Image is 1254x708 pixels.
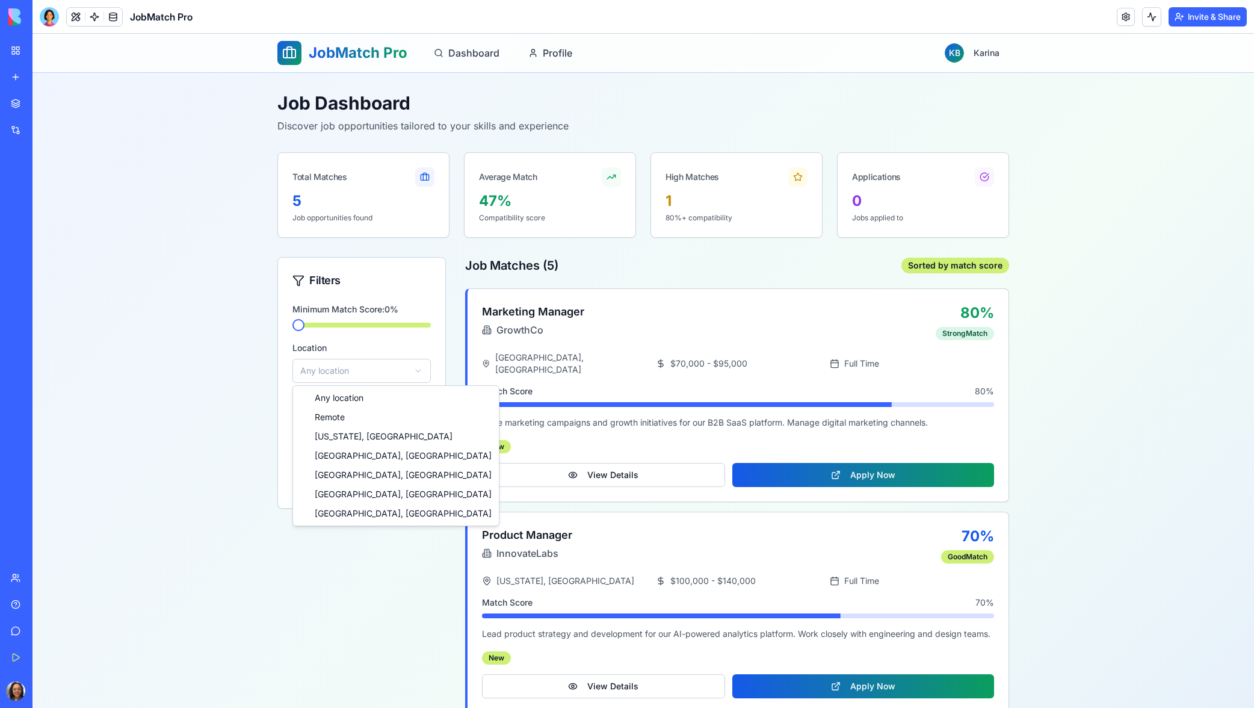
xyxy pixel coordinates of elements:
span: [GEOGRAPHIC_DATA], [GEOGRAPHIC_DATA] [282,435,459,447]
button: Invite & Share [1169,7,1247,26]
img: logo [8,8,83,25]
img: ACg8ocIucvGMCxN4UxpeLTZqPxQe2y6vex5-glSOnkmxtKGxMnLek25F=s96-c [6,682,25,701]
span: Remote [282,377,312,390]
span: JobMatch Pro [130,10,193,24]
span: [GEOGRAPHIC_DATA], [GEOGRAPHIC_DATA] [282,416,459,428]
span: Any location [282,358,331,370]
span: [GEOGRAPHIC_DATA], [GEOGRAPHIC_DATA] [282,474,459,486]
span: [GEOGRAPHIC_DATA], [GEOGRAPHIC_DATA] [282,455,459,467]
span: [US_STATE], [GEOGRAPHIC_DATA] [282,397,420,409]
